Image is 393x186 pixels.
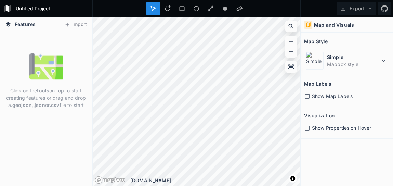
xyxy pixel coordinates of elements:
[327,61,380,68] dd: Mapbox style
[306,52,324,70] img: Simple
[291,175,295,182] span: Toggle attribution
[312,124,371,132] span: Show Properties on Hover
[304,36,328,47] h2: Map Style
[33,102,45,108] strong: .json
[312,92,353,100] span: Show Map Labels
[11,102,32,108] strong: .geojson
[15,21,36,28] span: Features
[314,21,354,28] h4: Map and Visuals
[304,78,331,89] h2: Map Labels
[289,174,297,183] button: Toggle attribution
[5,87,87,109] p: Click on the on top to start creating features or drag and drop a , or file to start
[337,2,376,15] button: Export
[29,49,63,84] img: empty
[304,110,335,121] h2: Visualization
[37,88,49,94] strong: tools
[95,176,125,184] a: Mapbox logo
[130,177,300,184] div: [DOMAIN_NAME]
[50,102,60,108] strong: .csv
[327,53,380,61] dt: Simple
[61,19,90,30] button: Import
